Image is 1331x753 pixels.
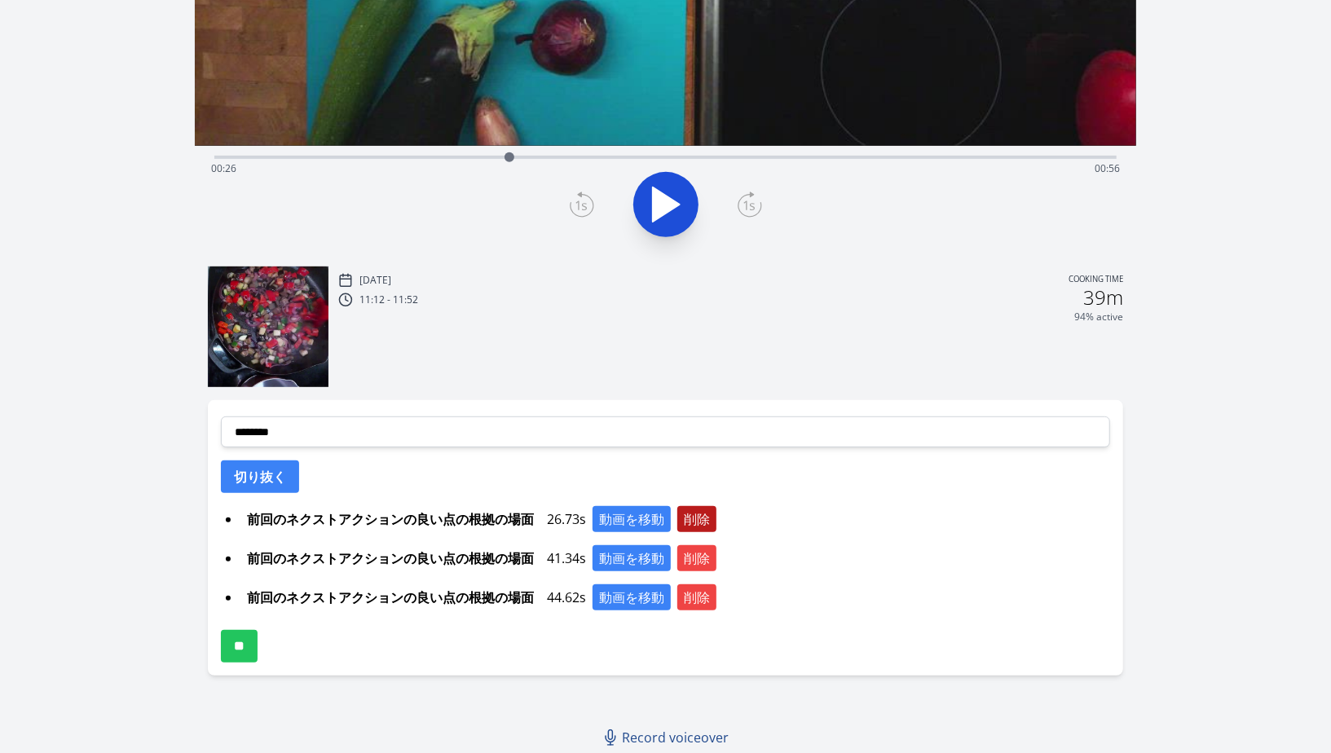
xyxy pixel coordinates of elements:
p: Cooking time [1069,273,1123,288]
span: 00:56 [1095,161,1120,175]
p: 94% active [1074,310,1123,324]
span: Record voiceover [622,728,729,747]
button: 動画を移動 [593,506,671,532]
span: 前回のネクストアクションの良い点の根拠の場面 [240,584,540,610]
div: 26.73s [240,506,1110,532]
span: 00:26 [211,161,236,175]
span: 前回のネクストアクションの良い点の根拠の場面 [240,506,540,532]
div: 44.62s [240,584,1110,610]
p: 11:12 - 11:52 [359,293,418,306]
span: 前回のネクストアクションの良い点の根拠の場面 [240,545,540,571]
button: 切り抜く [221,460,299,493]
button: 動画を移動 [593,584,671,610]
p: [DATE] [359,274,391,287]
img: 250807101306_thumb.jpeg [208,266,328,387]
h2: 39m [1083,288,1123,307]
button: 削除 [677,584,716,610]
button: 動画を移動 [593,545,671,571]
button: 削除 [677,506,716,532]
div: 41.34s [240,545,1110,571]
button: 削除 [677,545,716,571]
